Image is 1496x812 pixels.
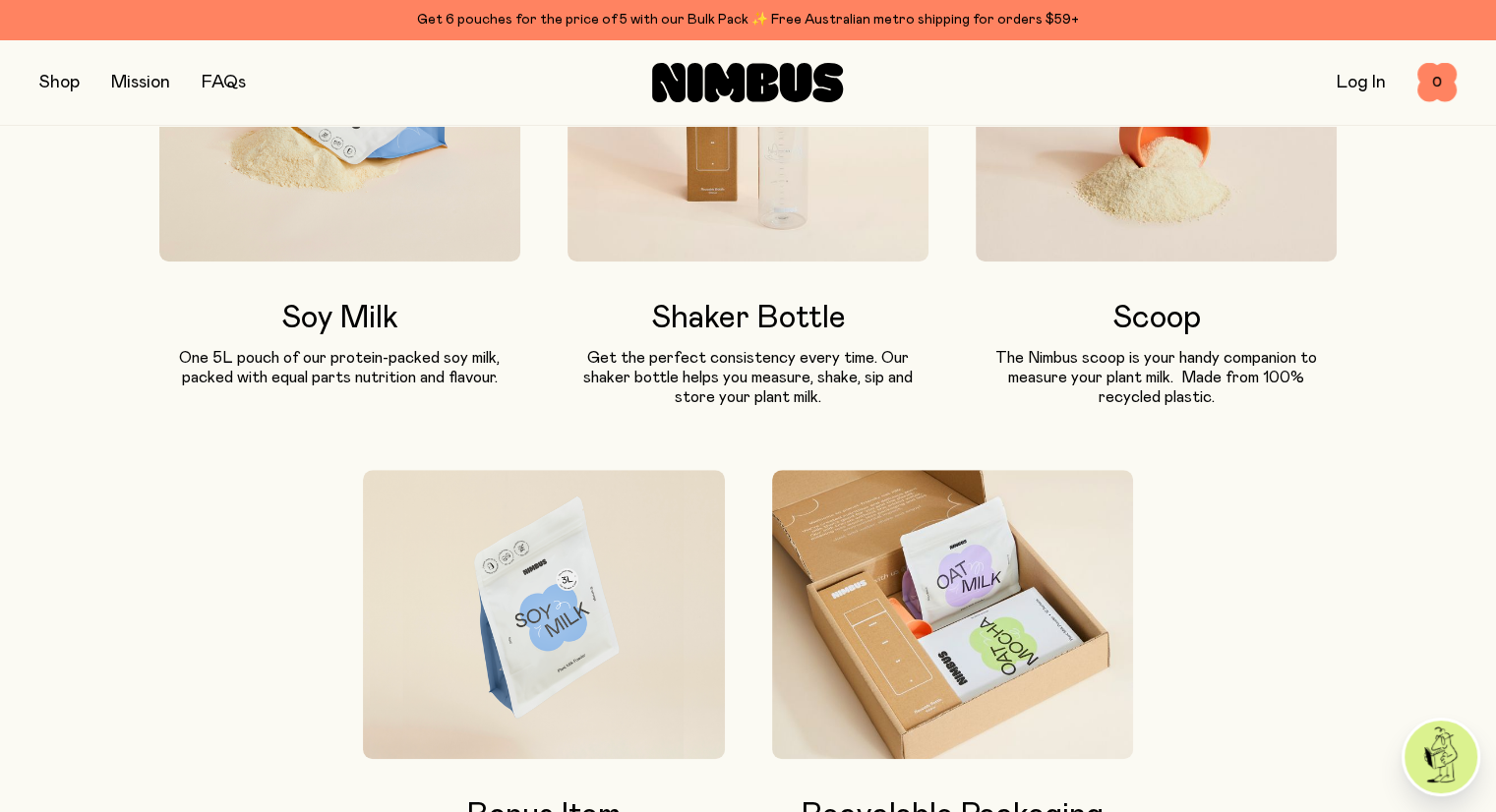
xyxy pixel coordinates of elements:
a: FAQs [202,74,246,91]
img: A 3L pouch of soy milk floating in the air [363,470,724,759]
img: Starter Pack packaging with contents [772,470,1133,759]
button: 0 [1417,63,1457,102]
img: agent [1405,721,1477,793]
p: The Nimbus scoop is your handy companion to measure your plant milk. Made from 100% recycled plas... [976,348,1337,407]
a: Mission [111,74,170,91]
div: Get 6 pouches for the price of 5 with our Bulk Pack ✨ Free Australian metro shipping for orders $59+ [39,8,1457,31]
h3: Soy Milk [159,301,520,336]
p: One 5L pouch of our protein-packed soy milk, packed with equal parts nutrition and flavour. [159,348,520,387]
a: Log In [1337,74,1386,91]
p: Get the perfect consistency every time. Our shaker bottle helps you measure, shake, sip and store... [568,348,928,407]
h3: Scoop [976,301,1337,336]
h3: Shaker Bottle [568,301,928,336]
